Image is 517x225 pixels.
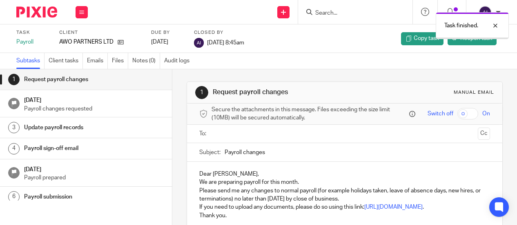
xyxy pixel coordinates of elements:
p: If you need to upload any documents, please do so using this link: . [199,203,490,211]
span: Switch off [428,110,453,118]
p: AWO PARTNERS LTD [59,38,114,46]
h1: Payroll submission [24,191,117,203]
button: Cc [478,128,490,140]
p: Payroll prepared [24,174,164,182]
span: On [482,110,490,118]
div: 6 [8,191,20,203]
div: 1 [195,86,208,99]
label: Task [16,29,49,36]
div: 4 [8,143,20,154]
a: Client tasks [49,53,83,69]
label: Closed by [194,29,244,36]
div: 3 [8,122,20,133]
p: Dear [PERSON_NAME], [199,170,490,178]
div: Manual email [454,89,494,96]
div: Payroll [16,38,49,46]
span: Secure the attachments in this message. Files exceeding the size limit (10MB) will be secured aut... [212,106,407,122]
h1: Update payroll records [24,121,117,134]
div: [DATE] [151,38,184,46]
a: Audit logs [164,53,194,69]
h1: Payroll sign-off email [24,142,117,154]
span: [DATE] 8:45am [207,40,244,46]
p: We are preparing payroll for this month. [199,178,490,186]
a: [URL][DOMAIN_NAME] [364,204,423,210]
img: Pixie [16,7,57,18]
p: Thank you. [199,212,490,220]
a: Emails [87,53,108,69]
div: 1 [8,74,20,85]
h1: [DATE] [24,94,164,104]
a: Files [112,53,128,69]
p: Payroll changes requested [24,105,164,113]
img: svg%3E [194,38,204,48]
label: Client [59,29,141,36]
h1: [DATE] [24,163,164,174]
label: Due by [151,29,184,36]
h1: Request payroll changes [213,88,362,97]
a: Subtasks [16,53,45,69]
h1: Request payroll changes [24,73,117,86]
a: Notes (0) [132,53,160,69]
p: Please send me any changes to normal payroll (for example holidays taken, leave of absence days, ... [199,187,490,203]
img: svg%3E [479,6,492,19]
label: To: [199,130,208,138]
label: Subject: [199,148,221,157]
p: Task finished. [444,22,478,30]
